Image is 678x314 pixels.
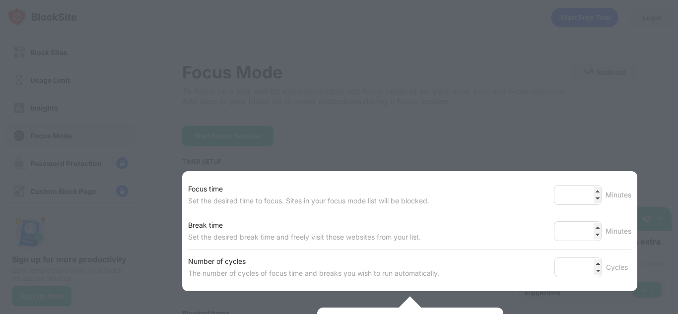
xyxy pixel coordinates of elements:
div: The number of cycles of focus time and breaks you wish to run automatically. [188,267,439,279]
div: Number of cycles [188,255,439,267]
div: Minutes [606,225,631,237]
div: Set the desired break time and freely visit those websites from your list. [188,231,421,243]
div: Minutes [606,189,631,201]
div: Focus time [188,183,429,195]
div: Break time [188,219,421,231]
div: Set the desired time to focus. Sites in your focus mode list will be blocked. [188,195,429,207]
div: Cycles [606,261,631,273]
